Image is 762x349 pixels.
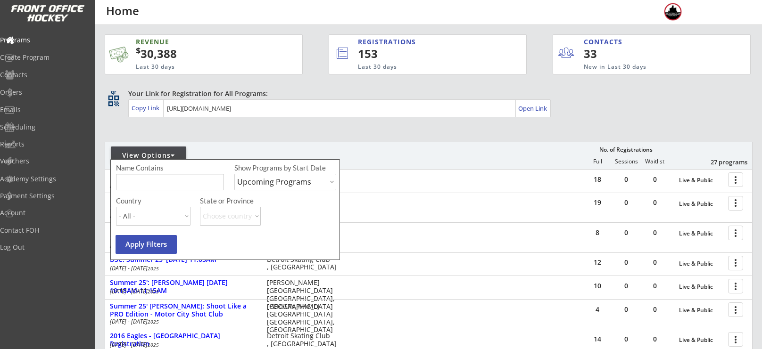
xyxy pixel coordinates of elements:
[583,176,612,183] div: 18
[728,279,743,293] button: more_vert
[612,283,640,289] div: 0
[110,182,254,188] div: [DATE] - [DATE]
[698,158,747,166] div: 27 programs
[110,342,254,348] div: [DATE] - [DATE]
[679,230,723,237] div: Live & Public
[110,279,257,295] div: Summer 25': [PERSON_NAME] [DATE] 10:15AM-11:15AM
[728,226,743,240] button: more_vert
[583,283,612,289] div: 10
[584,63,706,71] div: New in Last 30 days
[596,146,655,153] div: No. of Registrations
[583,158,612,165] div: Full
[148,288,159,295] em: 2025
[583,336,612,342] div: 14
[612,336,640,342] div: 0
[267,256,341,272] div: Detroit Skating Club , [GEOGRAPHIC_DATA]
[612,306,640,313] div: 0
[679,337,723,343] div: Live & Public
[110,319,254,325] div: [DATE] - [DATE]
[679,201,723,207] div: Live & Public
[116,235,177,254] button: Apply Filters
[728,302,743,317] button: more_vert
[110,212,254,218] div: [DATE] - [DATE]
[641,283,669,289] div: 0
[584,46,642,62] div: 33
[612,259,640,266] div: 0
[136,63,257,71] div: Last 30 days
[518,105,548,113] div: Open Link
[728,196,743,211] button: more_vert
[612,229,640,236] div: 0
[679,307,723,314] div: Live & Public
[267,332,341,348] div: Detroit Skating Club , [GEOGRAPHIC_DATA]
[136,45,141,56] sup: $
[267,302,341,334] div: [PERSON_NAME][GEOGRAPHIC_DATA] [GEOGRAPHIC_DATA], [GEOGRAPHIC_DATA]
[110,242,254,248] div: [DATE] - [DATE]
[148,265,159,272] em: 2025
[612,199,640,206] div: 0
[641,229,669,236] div: 0
[728,332,743,347] button: more_vert
[641,336,669,342] div: 0
[583,229,612,236] div: 8
[128,89,723,98] div: Your Link for Registration for All Programs:
[358,63,488,71] div: Last 30 days
[110,226,257,242] div: DSC: Summer 25' [DATE] 10:10AM HIGH SCHOOL & (1) 8U Zone
[110,172,257,180] div: DSC: Summer 25' [DATE] 5:10PM
[584,37,627,47] div: CONTACTS
[518,102,548,115] a: Open Link
[108,89,119,95] div: qr
[641,199,669,206] div: 0
[358,46,495,62] div: 153
[583,306,612,313] div: 4
[110,196,257,212] div: DSC: Summer 25' [DATE] 6:05PM LTP / 6U / 8U Skills Night!
[640,158,669,165] div: Waitlist
[110,302,257,318] div: Summer 25' [PERSON_NAME]: Shoot Like a PRO Edition - Motor City Shot Club
[116,197,190,204] div: Country
[267,279,341,310] div: [PERSON_NAME][GEOGRAPHIC_DATA] [GEOGRAPHIC_DATA], [GEOGRAPHIC_DATA]
[641,306,669,313] div: 0
[358,37,483,47] div: REGISTRATIONS
[110,332,257,348] div: 2016 Eagles - [GEOGRAPHIC_DATA] Registration
[234,164,335,171] div: Show Programs by Start Date
[110,289,254,294] div: [DATE] - [DATE]
[148,318,159,325] em: 2025
[107,94,121,108] button: qr_code
[728,172,743,187] button: more_vert
[132,104,161,112] div: Copy Link
[136,46,273,62] div: 30,388
[641,176,669,183] div: 0
[679,260,723,267] div: Live & Public
[583,199,612,206] div: 19
[110,266,254,271] div: [DATE] - [DATE]
[612,176,640,183] div: 0
[200,197,335,204] div: State or Province
[111,151,186,160] div: View Options
[641,259,669,266] div: 0
[679,177,723,184] div: Live & Public
[148,341,159,348] em: 2025
[136,37,257,47] div: REVENUE
[583,259,612,266] div: 12
[116,164,190,171] div: Name Contains
[728,256,743,270] button: more_vert
[679,284,723,290] div: Live & Public
[110,256,257,264] div: DSC: Summer 25' [DATE] 11:05AM
[612,158,640,165] div: Sessions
